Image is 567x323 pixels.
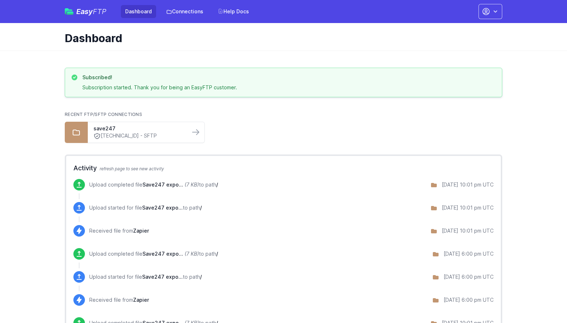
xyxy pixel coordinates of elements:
[93,7,106,16] span: FTP
[142,274,183,280] span: Save247 export.csv
[142,205,183,211] span: Save247 export.csv
[100,166,164,171] span: refresh page to see new activity
[444,250,494,257] div: [DATE] 6:00 pm UTC
[216,251,218,257] span: /
[82,74,237,81] h3: Subscribed!
[142,251,183,257] span: Save247 export.csv
[89,204,202,211] p: Upload started for file to path
[94,132,184,140] a: [TECHNICAL_ID] - SFTP
[442,227,494,234] div: [DATE] 10:01 pm UTC
[185,251,199,257] i: (7 KB)
[200,205,202,211] span: /
[89,296,149,304] p: Received file from
[213,5,253,18] a: Help Docs
[121,5,156,18] a: Dashboard
[82,84,237,91] p: Subscription started. Thank you for being an EasyFTP customer.
[200,274,202,280] span: /
[65,8,73,15] img: easyftp_logo.png
[94,125,184,132] a: save247
[89,227,149,234] p: Received file from
[185,181,199,188] i: (7 KB)
[442,204,494,211] div: [DATE] 10:01 pm UTC
[133,228,149,234] span: Zapier
[73,163,494,173] h2: Activity
[133,297,149,303] span: Zapier
[65,8,106,15] a: EasyFTP
[142,181,183,188] span: Save247 export.csv
[216,181,218,188] span: /
[89,181,218,188] p: Upload completed file to path
[89,250,218,257] p: Upload completed file to path
[65,32,496,45] h1: Dashboard
[444,273,494,281] div: [DATE] 6:00 pm UTC
[65,112,502,117] h2: Recent FTP/SFTP Connections
[89,273,202,281] p: Upload started for file to path
[444,296,494,304] div: [DATE] 6:00 pm UTC
[442,181,494,188] div: [DATE] 10:01 pm UTC
[162,5,208,18] a: Connections
[76,8,106,15] span: Easy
